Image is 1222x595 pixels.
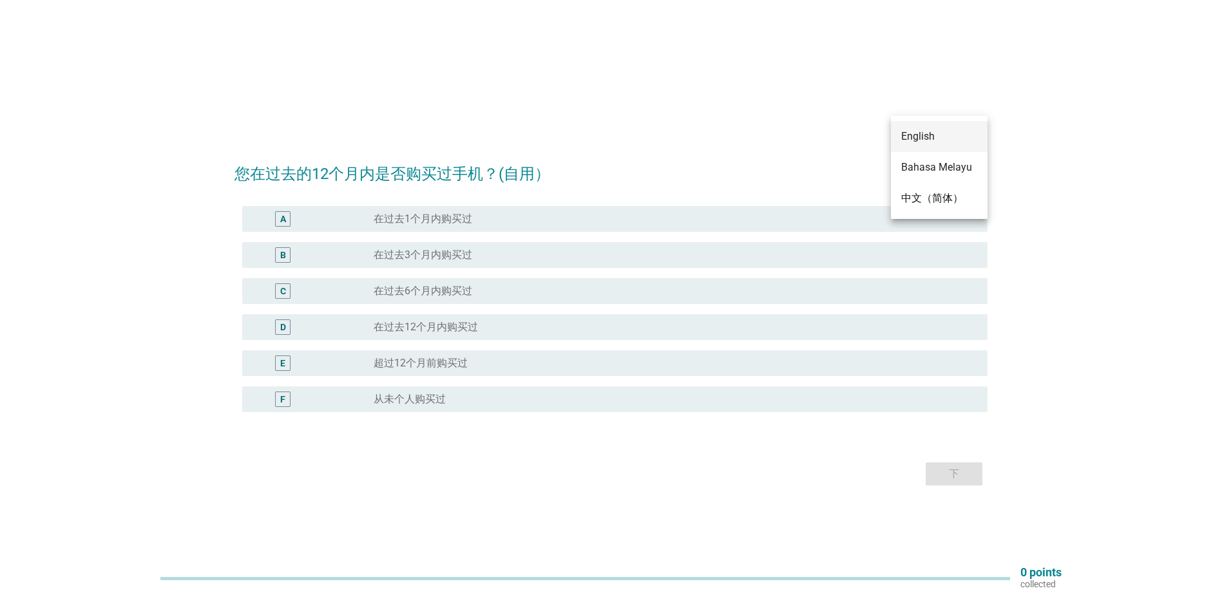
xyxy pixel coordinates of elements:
p: collected [1020,578,1062,590]
div: F [280,393,285,406]
label: 超过12个月前购买过 [374,357,468,370]
label: 在过去6个月内购买过 [374,285,472,297]
div: B [280,249,286,262]
h2: 您在过去的12个月内是否购买过手机？(自用） [234,149,988,185]
label: 在过去3个月内购买过 [374,249,472,261]
label: 在过去12个月内购买过 [374,321,478,334]
div: A [280,212,286,226]
div: C [280,285,286,298]
label: 在过去1个月内购买过 [374,212,472,225]
div: Bahasa Melayu [901,160,977,175]
div: 中文（简体） [901,191,977,206]
p: 0 points [1020,567,1062,578]
div: English [901,129,977,144]
div: D [280,321,286,334]
div: E [280,357,285,370]
label: 从未个人购买过 [374,393,446,406]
